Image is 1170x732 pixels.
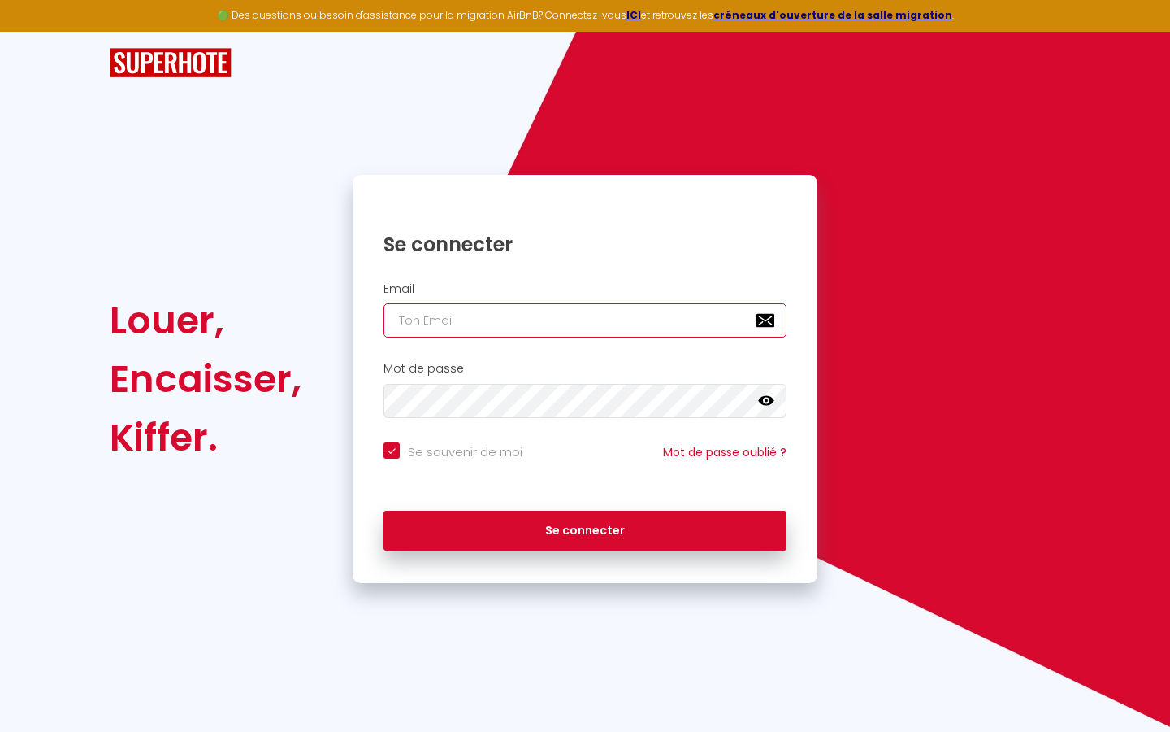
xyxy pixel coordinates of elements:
[13,7,62,55] button: Ouvrir le widget de chat LiveChat
[383,232,786,257] h1: Se connecter
[383,511,786,551] button: Se connecter
[383,362,786,376] h2: Mot de passe
[626,8,641,22] a: ICI
[713,8,952,22] a: créneaux d'ouverture de la salle migration
[110,408,301,467] div: Kiffer.
[110,291,301,350] div: Louer,
[663,444,786,460] a: Mot de passe oublié ?
[383,282,786,296] h2: Email
[110,350,301,408] div: Encaisser,
[383,303,786,338] input: Ton Email
[110,48,232,78] img: SuperHote logo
